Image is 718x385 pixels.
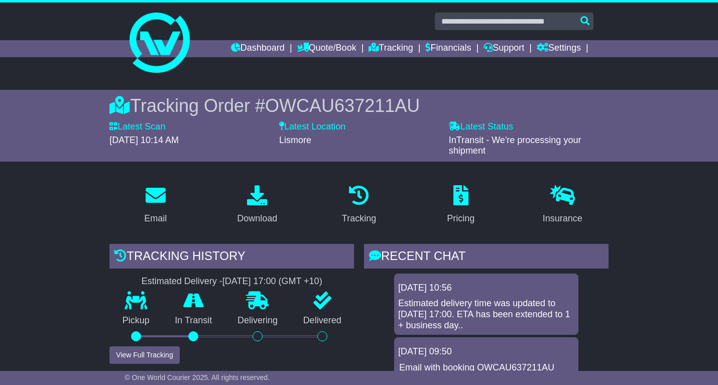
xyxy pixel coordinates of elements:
a: Support [484,40,524,57]
div: Estimated delivery time was updated to [DATE] 17:00. ETA has been extended to 1 + business day.. [398,298,574,331]
a: Financials [425,40,471,57]
span: InTransit - We're processing your shipment [449,135,581,156]
a: Tracking [335,182,383,229]
span: OWCAU637211AU [265,95,420,116]
a: Pricing [440,182,481,229]
div: Tracking [342,212,376,225]
p: Pickup [109,315,162,326]
div: Pricing [447,212,474,225]
a: Insurance [536,182,589,229]
div: RECENT CHAT [364,244,609,271]
label: Latest Location [279,121,345,133]
div: Email [144,212,167,225]
a: Settings [537,40,581,57]
label: Latest Scan [109,121,165,133]
a: Download [230,182,284,229]
div: [DATE] 10:56 [398,283,574,294]
a: Quote/Book [297,40,356,57]
div: Download [237,212,277,225]
span: Lismore [279,135,311,145]
div: Tracking history [109,244,354,271]
p: Delivering [225,315,291,326]
div: Insurance [543,212,582,225]
span: [DATE] 10:14 AM [109,135,179,145]
a: Dashboard [231,40,285,57]
a: Tracking [369,40,413,57]
p: In Transit [162,315,225,326]
a: Email [138,182,173,229]
label: Latest Status [449,121,513,133]
div: [DATE] 17:00 (GMT +10) [222,276,322,287]
p: Delivered [290,315,354,326]
div: Estimated Delivery - [109,276,354,287]
span: © One World Courier 2025. All rights reserved. [125,373,270,381]
button: View Full Tracking [109,346,179,364]
div: Tracking Order # [109,95,608,116]
div: [DATE] 09:50 [398,346,574,357]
